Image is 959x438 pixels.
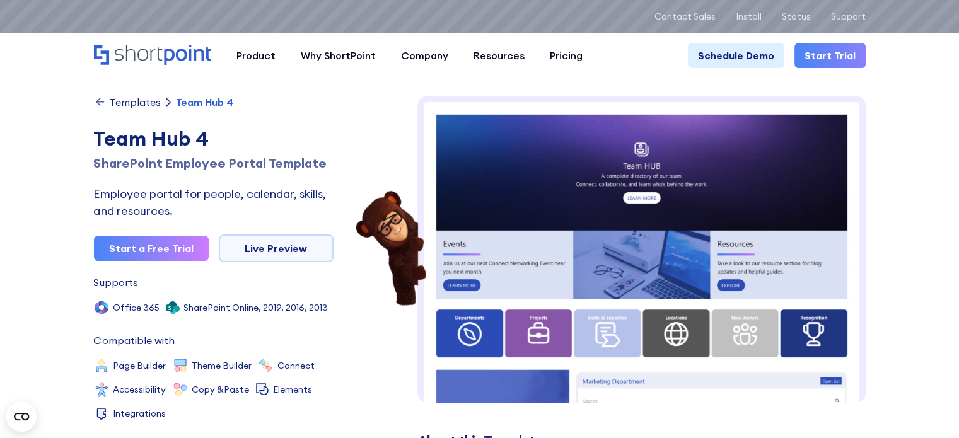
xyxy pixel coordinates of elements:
[94,154,334,173] h1: SharePoint Employee Portal Template
[688,43,784,68] a: Schedule Demo
[236,48,276,63] div: Product
[113,409,166,418] div: Integrations
[176,97,233,107] div: Team Hub 4
[654,11,716,21] a: Contact Sales
[831,11,866,21] a: Support
[277,361,315,370] div: Connect
[94,335,175,345] div: Compatible with
[113,385,166,394] div: Accessibility
[94,45,211,66] a: Home
[94,185,334,219] div: Employee portal for people, calendar, skills, and resources.
[6,401,37,432] button: Open CMP widget
[794,43,866,68] a: Start Trial
[94,236,209,261] a: Start a Free Trial
[401,48,448,63] div: Company
[94,277,138,287] div: Supports
[550,48,583,63] div: Pricing
[537,43,595,68] a: Pricing
[273,385,312,394] div: Elements
[288,43,388,68] a: Why ShortPoint
[109,97,161,107] div: Templates
[192,385,249,394] div: Copy &Paste
[183,303,328,312] div: SharePoint Online, 2019, 2016, 2013
[896,377,959,438] iframe: Chat Widget
[113,361,166,370] div: Page Builder
[461,43,537,68] a: Resources
[224,43,288,68] a: Product
[736,11,762,21] a: Install
[474,48,525,63] div: Resources
[94,96,161,108] a: Templates
[113,303,160,312] div: Office 365
[94,124,334,154] div: Team Hub 4
[219,234,334,262] a: Live Preview
[388,43,461,68] a: Company
[192,361,252,370] div: Theme Builder
[301,48,376,63] div: Why ShortPoint
[782,11,811,21] a: Status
